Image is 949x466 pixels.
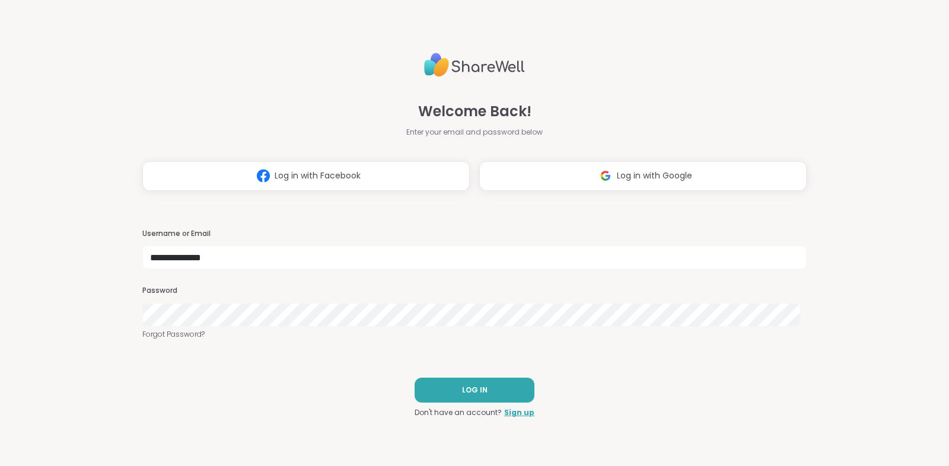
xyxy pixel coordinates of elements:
[406,127,543,138] span: Enter your email and password below
[142,329,807,340] a: Forgot Password?
[142,229,807,239] h3: Username or Email
[617,170,692,182] span: Log in with Google
[594,165,617,187] img: ShareWell Logomark
[504,407,534,418] a: Sign up
[142,286,807,296] h3: Password
[275,170,361,182] span: Log in with Facebook
[415,378,534,403] button: LOG IN
[418,101,531,122] span: Welcome Back!
[424,48,525,82] img: ShareWell Logo
[252,165,275,187] img: ShareWell Logomark
[142,161,470,191] button: Log in with Facebook
[479,161,807,191] button: Log in with Google
[462,385,488,395] span: LOG IN
[415,407,502,418] span: Don't have an account?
